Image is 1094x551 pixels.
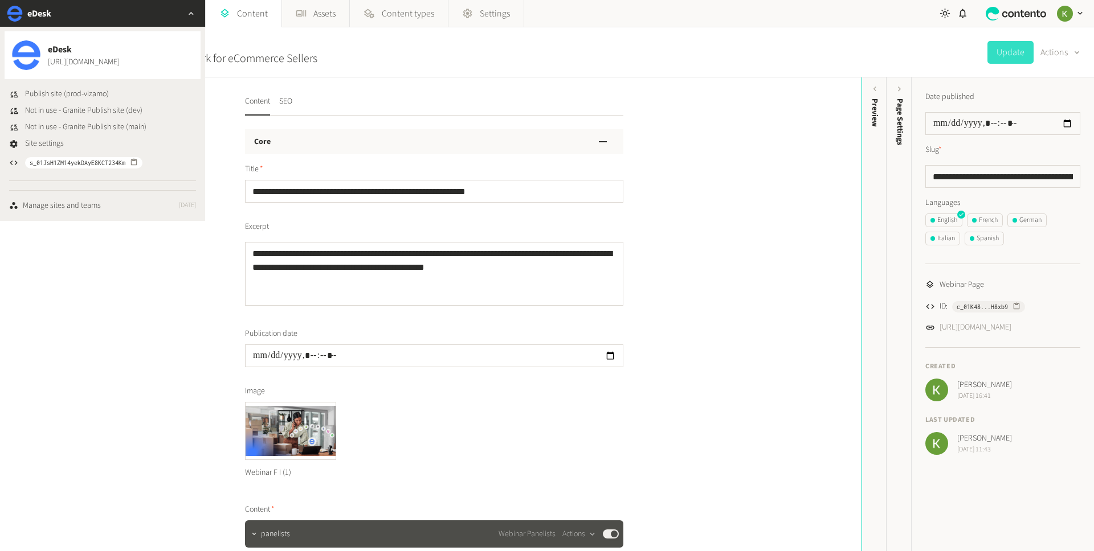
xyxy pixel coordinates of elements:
span: ID: [940,301,948,312]
div: French [972,215,998,225]
h2: eDesk [27,7,51,20]
div: Webinar F I (1) [245,460,336,486]
button: Actions [562,527,596,541]
button: English [925,213,962,227]
span: panelists [261,528,290,540]
span: Content [245,504,275,516]
img: eDesk [11,40,41,70]
button: Actions [1040,41,1080,64]
span: [DATE] 11:43 [957,445,1012,455]
img: Webinar F I (1) [246,402,336,459]
div: Italian [930,233,955,244]
span: Webinar Panelists [499,528,556,540]
button: French [967,213,1003,227]
span: s_01JsH1ZM14yekDAyE8KCT234Km [30,158,125,168]
h4: Created [925,361,1080,372]
img: Keelin Terry [925,432,948,455]
span: Not in use - Granite Publish site (main) [25,121,146,133]
span: Page Settings [894,98,906,145]
div: Spanish [970,233,999,244]
a: Manage sites and teams [9,200,101,212]
span: Publish site (prod-vizamo) [25,88,109,100]
span: Webinar Page [940,279,984,291]
span: Title [245,163,263,175]
button: c_01K48...H8xb9 [952,301,1025,312]
img: eDesk [7,6,23,22]
button: SEO [279,96,292,116]
button: German [1007,213,1047,227]
button: Update [987,41,1034,64]
a: Site settings [9,138,64,150]
span: eDesk [48,43,120,56]
img: Keelin Terry [1057,6,1073,22]
div: English [930,215,957,225]
img: Keelin Terry [925,379,948,401]
a: [URL][DOMAIN_NAME] [940,322,1011,334]
label: Date published [925,91,974,103]
span: [DATE] 16:41 [957,391,1012,401]
button: Publish site (prod-vizamo) [9,88,109,100]
button: Not in use - Granite Publish site (dev) [9,105,142,117]
button: s_01JsH1ZM14yekDAyE8KCT234Km [25,157,142,168]
button: Spanish [965,232,1004,245]
span: [PERSON_NAME] [957,379,1012,391]
span: [DATE] [179,200,196,211]
button: Italian [925,232,960,245]
span: Settings [480,7,510,20]
span: c_01K48...H8xb9 [957,302,1008,312]
label: Languages [925,197,1080,209]
span: Image [245,385,265,397]
span: Publication date [245,328,297,340]
button: Content [245,96,270,116]
button: Not in use - Granite Publish site (main) [9,121,146,133]
span: Content types [382,7,434,20]
span: Excerpt [245,221,269,233]
div: Preview [869,98,881,127]
h4: Last updated [925,415,1080,425]
span: [PERSON_NAME] [957,433,1012,445]
div: German [1013,215,1042,225]
span: Not in use - Granite Publish site (dev) [25,105,142,117]
h3: Core [254,136,271,148]
a: [URL][DOMAIN_NAME] [48,56,120,68]
span: Site settings [25,138,64,150]
label: Slug [925,144,942,156]
div: Manage sites and teams [23,200,101,212]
